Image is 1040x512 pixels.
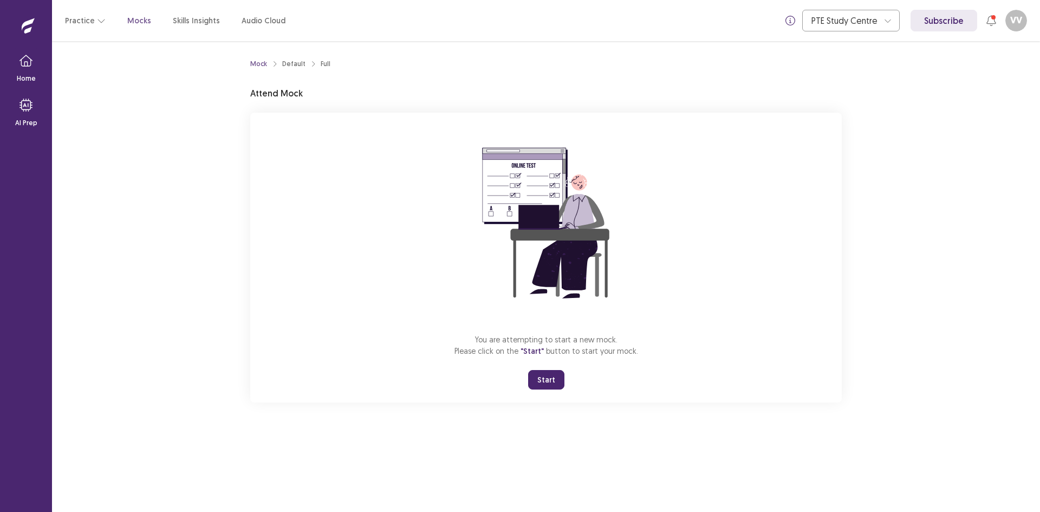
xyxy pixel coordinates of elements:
[250,87,303,100] p: Attend Mock
[911,10,977,31] a: Subscribe
[15,118,37,128] p: AI Prep
[811,10,879,31] div: PTE Study Centre
[282,59,305,69] div: Default
[521,346,544,356] span: "Start"
[321,59,330,69] div: Full
[173,15,220,27] a: Skills Insights
[65,11,106,30] button: Practice
[454,334,638,357] p: You are attempting to start a new mock. Please click on the button to start your mock.
[127,15,151,27] a: Mocks
[1005,10,1027,31] button: VV
[17,74,36,83] p: Home
[250,59,330,69] nav: breadcrumb
[781,11,800,30] button: info
[448,126,643,321] img: attend-mock
[528,370,564,390] button: Start
[250,59,267,69] a: Mock
[242,15,285,27] a: Audio Cloud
